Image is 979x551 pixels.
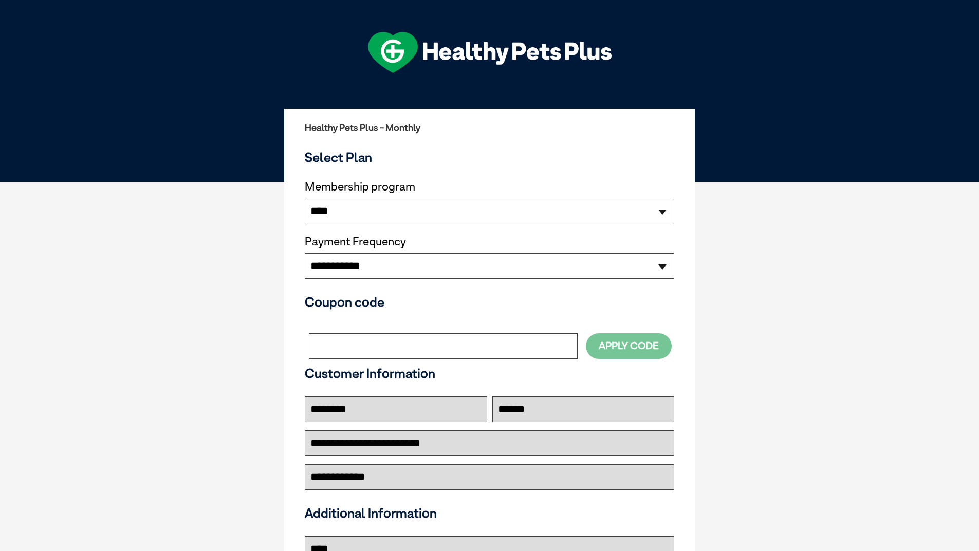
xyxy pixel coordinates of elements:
label: Membership program [305,180,674,194]
h3: Coupon code [305,294,674,310]
h3: Additional Information [301,505,678,521]
label: Payment Frequency [305,235,406,249]
button: Apply Code [586,333,672,358]
h2: Healthy Pets Plus - Monthly [305,123,674,133]
img: hpp-logo-landscape-green-white.png [368,32,612,73]
h3: Customer Information [305,366,674,381]
h3: Select Plan [305,149,674,165]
